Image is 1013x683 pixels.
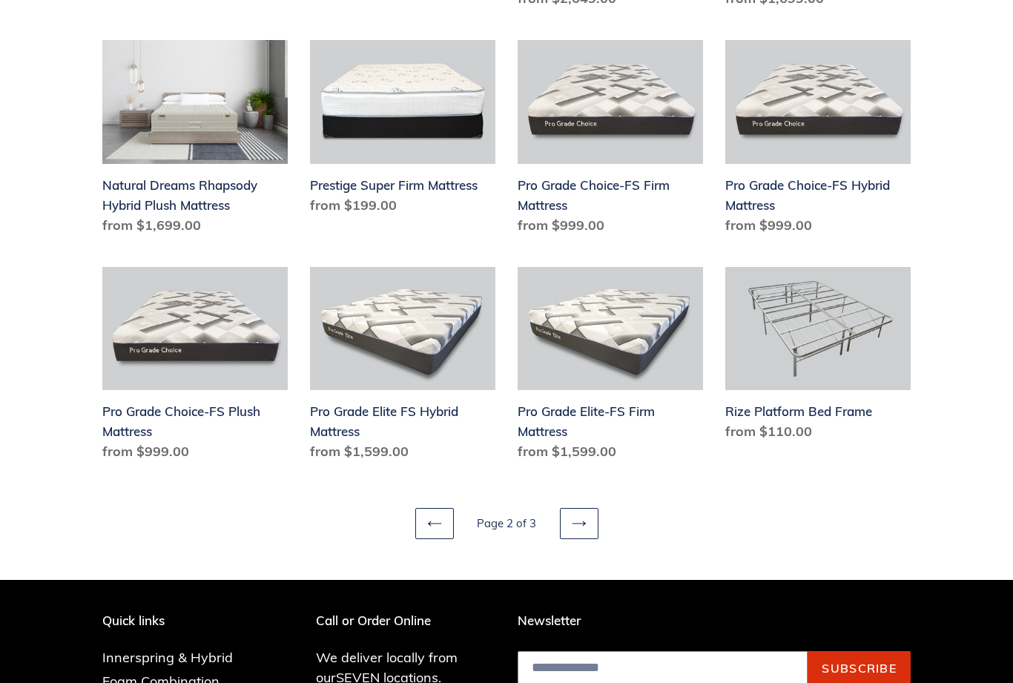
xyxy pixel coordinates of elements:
[725,40,911,241] a: Pro Grade Choice-FS Hybrid Mattress
[102,613,255,628] p: Quick links
[518,613,911,628] p: Newsletter
[518,267,703,468] a: Pro Grade Elite-FS Firm Mattress
[102,40,288,241] a: Natural Dreams Rhapsody Hybrid Plush Mattress
[316,613,496,628] p: Call or Order Online
[102,267,288,468] a: Pro Grade Choice-FS Plush Mattress
[822,661,897,676] span: Subscribe
[457,515,557,532] li: Page 2 of 3
[725,267,911,448] a: Rize Platform Bed Frame
[310,267,495,468] a: Pro Grade Elite FS Hybrid Mattress
[518,40,703,241] a: Pro Grade Choice-FS Firm Mattress
[310,40,495,221] a: Prestige Super Firm Mattress
[102,649,233,666] a: Innerspring & Hybrid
